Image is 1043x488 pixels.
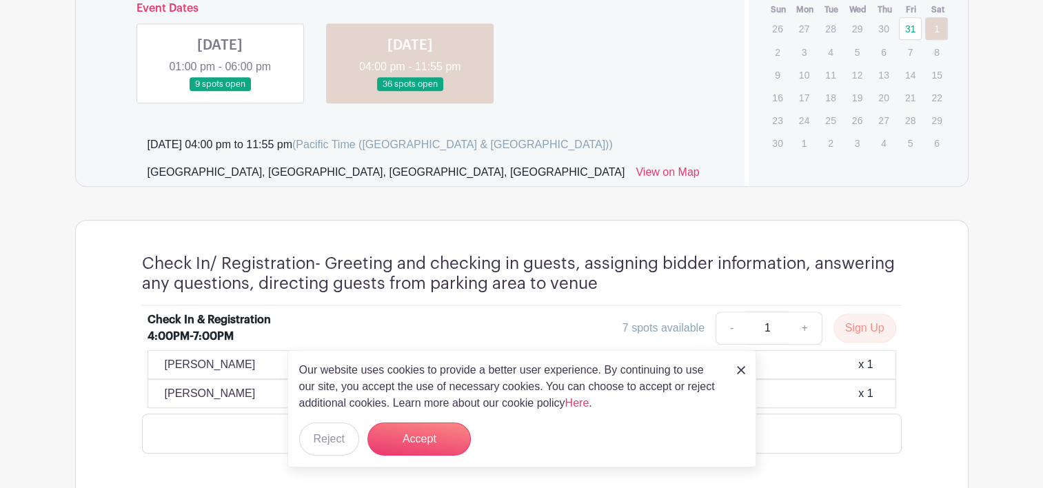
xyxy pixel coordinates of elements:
p: 2 [766,41,789,63]
p: 22 [925,87,948,108]
button: Accept [367,423,471,456]
button: Sign Up [833,314,896,343]
p: 5 [899,132,922,154]
button: Reject [299,423,359,456]
p: 7 [899,41,922,63]
th: Mon [792,3,819,17]
div: [GEOGRAPHIC_DATA], [GEOGRAPHIC_DATA], [GEOGRAPHIC_DATA], [GEOGRAPHIC_DATA] [148,164,625,186]
div: x 1 [858,356,873,373]
p: 6 [872,41,895,63]
p: 16 [766,87,789,108]
th: Thu [871,3,898,17]
th: Tue [818,3,845,17]
p: 26 [846,110,869,131]
div: Check In & Registration 4:00PM-7:00PM [148,312,318,345]
p: 18 [819,87,842,108]
p: [PERSON_NAME] [165,385,256,402]
p: 10 [793,64,816,85]
div: Loading... [142,414,902,454]
img: close_button-5f87c8562297e5c2d7936805f587ecaba9071eb48480494691a3f1689db116b3.svg [737,366,745,374]
p: 19 [846,87,869,108]
p: 24 [793,110,816,131]
th: Sun [765,3,792,17]
p: 23 [766,110,789,131]
p: 26 [766,18,789,39]
p: 3 [793,41,816,63]
p: 30 [872,18,895,39]
p: 27 [793,18,816,39]
a: View on Map [636,164,699,186]
h4: Check In/ Registration- Greeting and checking in guests, assigning bidder information, answering ... [142,254,902,294]
p: 15 [925,64,948,85]
th: Fri [898,3,925,17]
p: 5 [846,41,869,63]
a: 1 [925,17,948,40]
p: 13 [872,64,895,85]
p: 29 [925,110,948,131]
p: 9 [766,64,789,85]
p: 28 [899,110,922,131]
p: 3 [846,132,869,154]
div: x 1 [858,385,873,402]
p: 28 [819,18,842,39]
p: 14 [899,64,922,85]
th: Sat [924,3,951,17]
div: 7 spots available [622,320,705,336]
p: 1 [793,132,816,154]
p: 21 [899,87,922,108]
p: 8 [925,41,948,63]
p: 2 [819,132,842,154]
p: 12 [846,64,869,85]
p: 11 [819,64,842,85]
p: 30 [766,132,789,154]
th: Wed [845,3,872,17]
a: + [787,312,822,345]
span: (Pacific Time ([GEOGRAPHIC_DATA] & [GEOGRAPHIC_DATA])) [292,139,613,150]
a: Here [565,397,589,409]
h6: Event Dates [125,2,696,15]
p: 25 [819,110,842,131]
p: 29 [846,18,869,39]
p: 4 [872,132,895,154]
div: [DATE] 04:00 pm to 11:55 pm [148,136,613,153]
p: 27 [872,110,895,131]
p: Our website uses cookies to provide a better user experience. By continuing to use our site, you ... [299,362,722,411]
a: - [716,312,747,345]
p: 17 [793,87,816,108]
p: 4 [819,41,842,63]
a: 31 [899,17,922,40]
p: 20 [872,87,895,108]
p: [PERSON_NAME] [165,356,256,373]
p: 6 [925,132,948,154]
